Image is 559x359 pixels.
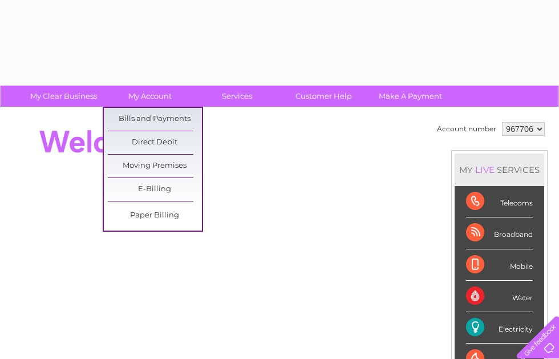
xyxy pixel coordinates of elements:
a: Services [190,86,284,107]
div: Water [466,281,533,312]
a: E-Billing [108,178,202,201]
a: Paper Billing [108,204,202,227]
div: MY SERVICES [455,154,544,186]
a: Make A Payment [363,86,457,107]
a: Customer Help [277,86,371,107]
div: Telecoms [466,186,533,217]
div: LIVE [473,164,497,175]
a: My Account [103,86,197,107]
a: Direct Debit [108,131,202,154]
div: Broadband [466,217,533,249]
a: Moving Premises [108,155,202,178]
a: Bills and Payments [108,108,202,131]
a: My Clear Business [17,86,111,107]
div: Mobile [466,249,533,281]
div: Electricity [466,312,533,344]
td: Account number [434,119,499,139]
